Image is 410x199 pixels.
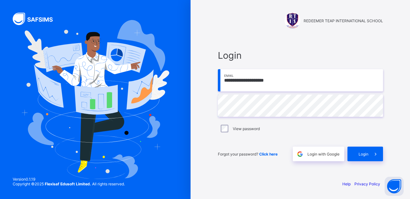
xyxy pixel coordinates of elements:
strong: Flexisaf Edusoft Limited. [45,182,91,186]
span: Login with Google [307,152,339,156]
label: View password [233,126,260,131]
a: Click here [259,152,278,156]
span: Forgot your password? [218,152,278,156]
img: google.396cfc9801f0270233282035f929180a.svg [296,150,304,158]
button: Open asap [385,177,404,196]
span: Login [218,50,383,61]
img: Hero Image [21,20,169,179]
a: Help [342,182,351,186]
span: Copyright © 2025 All rights reserved. [13,182,125,186]
span: REDEEMER TEAP INTERNATIONAL SCHOOL [304,18,383,23]
a: Privacy Policy [354,182,380,186]
span: Version 0.1.19 [13,177,125,182]
img: SAFSIMS Logo [13,13,60,25]
span: Login [359,152,368,156]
